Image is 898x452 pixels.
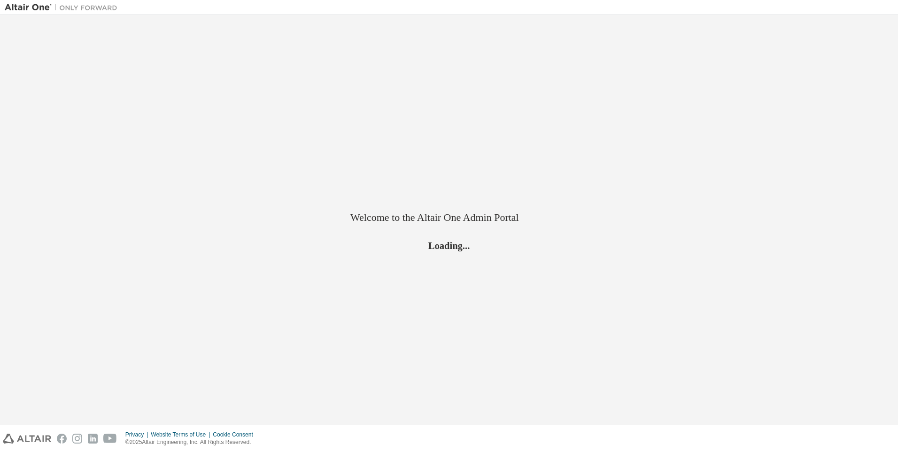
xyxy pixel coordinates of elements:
[88,434,98,444] img: linkedin.svg
[103,434,117,444] img: youtube.svg
[350,240,548,252] h2: Loading...
[5,3,122,12] img: Altair One
[57,434,67,444] img: facebook.svg
[125,438,259,446] p: © 2025 Altair Engineering, Inc. All Rights Reserved.
[72,434,82,444] img: instagram.svg
[125,431,151,438] div: Privacy
[151,431,213,438] div: Website Terms of Use
[213,431,258,438] div: Cookie Consent
[350,211,548,224] h2: Welcome to the Altair One Admin Portal
[3,434,51,444] img: altair_logo.svg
